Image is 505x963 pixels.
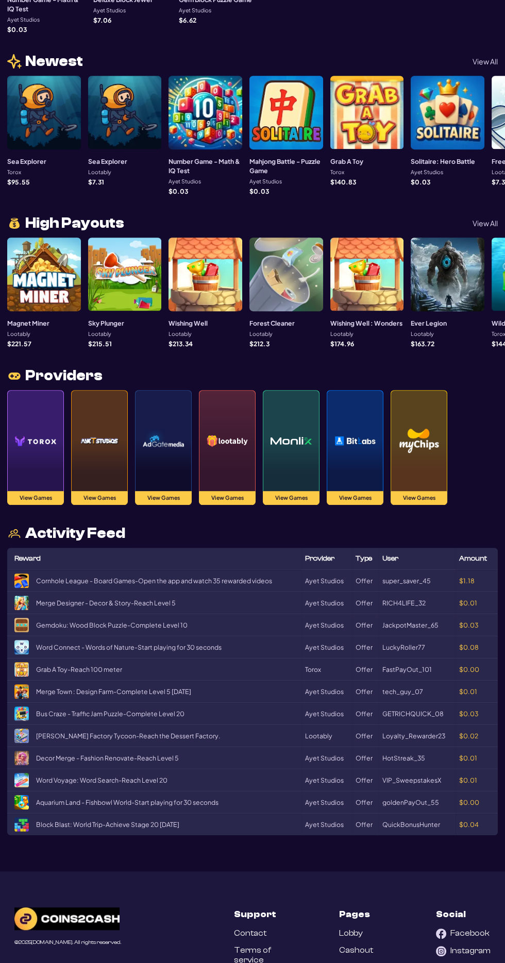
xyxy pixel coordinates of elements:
button: View Games [391,491,447,505]
span: Reward [14,555,41,562]
p: $ 95.55 [7,179,30,185]
img: Gemdoku: Wood Block Puzzle [14,618,29,632]
td: Torox [301,658,352,681]
span: Merge Town : Design Farm - Complete Level 5 [DATE] [36,688,191,696]
button: View Games [263,491,319,505]
span: tech_guy_07 [382,688,423,696]
span: VIP_SweepstakesX [382,777,441,784]
p: Torox [7,170,21,175]
span: Gemdoku: Wood Block Puzzle - Complete Level 10 [36,622,188,629]
span: FastPayOut_101 [382,666,432,673]
p: $ 174.96 [330,341,354,347]
td: Ayet Studios [301,814,352,835]
button: View Games [199,491,256,505]
td: $0.01 [456,747,498,769]
a: Contact [234,928,266,938]
h3: Social [436,907,466,921]
img: Decor Merge - Fashion Renovate [14,751,29,765]
span: Word Voyage: Word Search - Reach Level 20 [36,777,167,784]
p: $ 0.03 [169,188,188,194]
img: Berry Factory Tycoon [14,729,29,743]
p: Ayet Studios [179,8,211,13]
p: View All [473,219,498,227]
span: Bus Craze - Traffic Jam Puzzle - Complete Level 20 [36,711,184,718]
span: QuickBonusHunter [382,821,440,829]
td: $0.01 [456,769,498,791]
td: Offer [352,747,379,769]
span: Activity Feed [25,526,125,540]
span: HotStreak_35 [382,755,425,762]
div: © 2025 [DOMAIN_NAME]. All rights reserved. [14,940,121,945]
h3: Sky Plunger [88,318,124,328]
img: ayetProvider [79,404,120,477]
td: Ayet Studios [301,681,352,703]
img: money [7,216,22,231]
span: goldenPayOut_55 [382,799,439,806]
p: Ayet Studios [411,170,443,175]
p: $ 7.31 [88,179,104,185]
td: $0.04 [456,814,498,835]
p: Lootably [330,331,353,337]
img: bitlabsProvider [334,404,376,477]
span: Type [356,555,372,562]
span: GETRICHQUICK_08 [382,711,444,718]
td: Ayet Studios [301,570,352,592]
p: $ 0.03 [249,188,269,194]
p: Ayet Studios [93,8,126,13]
p: Lootably [88,170,111,175]
img: joystic [7,368,22,383]
td: $0.01 [456,592,498,614]
img: Word Voyage: Word Search [14,773,29,787]
img: Merge Town : Design Farm [14,684,29,699]
img: news [7,54,22,69]
img: Facebook [436,928,446,939]
h3: Grab A Toy [330,157,363,166]
p: $ 140.83 [330,179,356,185]
button: View Games [7,491,64,505]
h3: Number Game - Math & IQ Test [169,157,242,176]
img: Block Blast: World Trip [14,817,29,832]
td: Offer [352,703,379,725]
td: Offer [352,814,379,835]
td: $0.01 [456,681,498,703]
p: $ 0.03 [7,26,27,32]
h3: Wishing Well [169,318,208,328]
img: lootablyProvider [207,404,248,477]
td: Offer [352,570,379,592]
span: Aquarium Land - Fishbowl World - Start playing for 30 seconds [36,799,218,806]
td: Offer [352,681,379,703]
td: Lootably [301,725,352,747]
img: adGgateProvider [143,404,184,477]
p: $ 0.03 [411,179,430,185]
p: $ 212.3 [249,341,270,347]
span: super_saver_45 [382,578,431,585]
h3: Forest Cleaner [249,318,295,328]
td: Ayet Studios [301,614,352,636]
span: Provider [305,555,334,562]
td: Ayet Studios [301,636,352,658]
img: Merge Designer - Decor & Story [14,596,29,610]
span: Merge Designer - Decor & Story - Reach Level 5 [36,600,176,607]
img: Cornhole League - Board Games [14,573,29,588]
img: Instagram [436,946,446,956]
h3: Support [234,907,276,921]
button: View Games [71,491,128,505]
p: Ayet Studios [169,179,201,184]
span: Word Connect - Words of Nature - Start playing for 30 seconds [36,644,222,651]
td: Offer [352,614,379,636]
h3: Mahjong Battle - Puzzle Game [249,157,323,176]
td: Ayet Studios [301,703,352,725]
p: Ayet Studios [7,17,40,23]
td: $0.03 [456,703,498,725]
img: Aquarium Land - Fishbowl World [14,795,29,809]
p: $ 213.34 [169,341,193,347]
span: LuckyRoller77 [382,644,425,651]
span: JackpotMaster_65 [382,622,439,629]
p: Lootably [411,331,434,337]
h3: Ever Legion [411,318,447,328]
span: Cornhole League - Board Games - Open the app and watch 35 rewarded videos [36,578,272,585]
span: Newest [25,54,83,69]
p: Lootably [88,331,111,337]
img: Word Connect - Words of Nature [14,640,29,654]
span: [PERSON_NAME] Factory Tycoon - Reach the Dessert Factory. [36,733,221,740]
